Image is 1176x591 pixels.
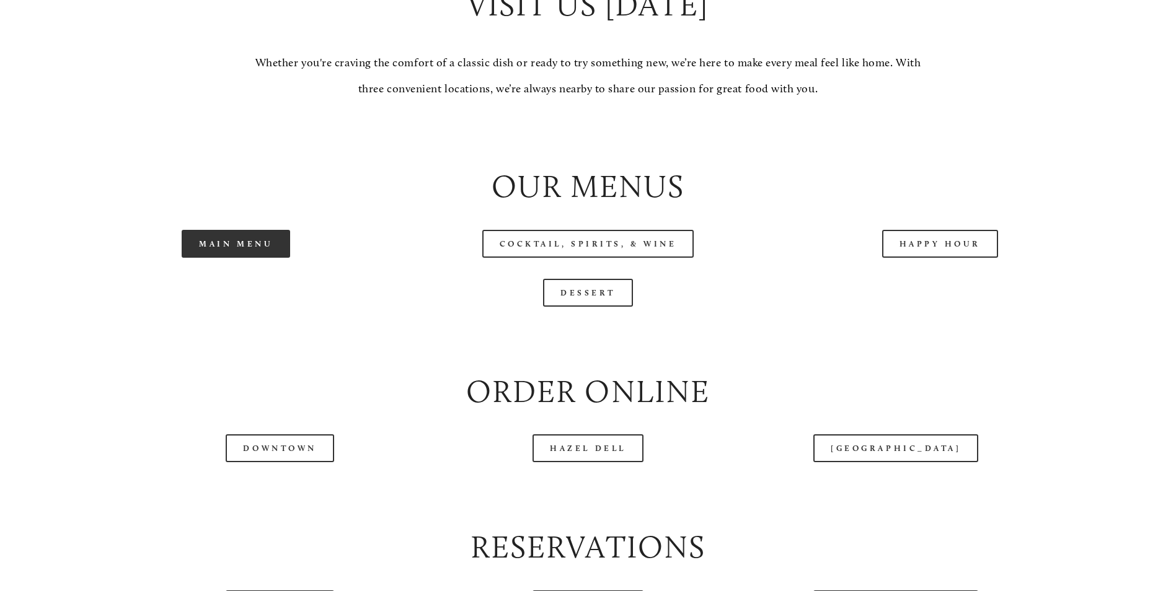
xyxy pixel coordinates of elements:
h2: Order Online [71,370,1105,414]
a: Happy Hour [882,230,999,258]
a: [GEOGRAPHIC_DATA] [813,434,978,462]
a: Hazel Dell [533,434,643,462]
h2: Our Menus [71,165,1105,209]
a: Downtown [226,434,334,462]
a: Cocktail, Spirits, & Wine [482,230,694,258]
a: Dessert [543,279,633,307]
h2: Reservations [71,525,1105,569]
a: Main Menu [182,230,290,258]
